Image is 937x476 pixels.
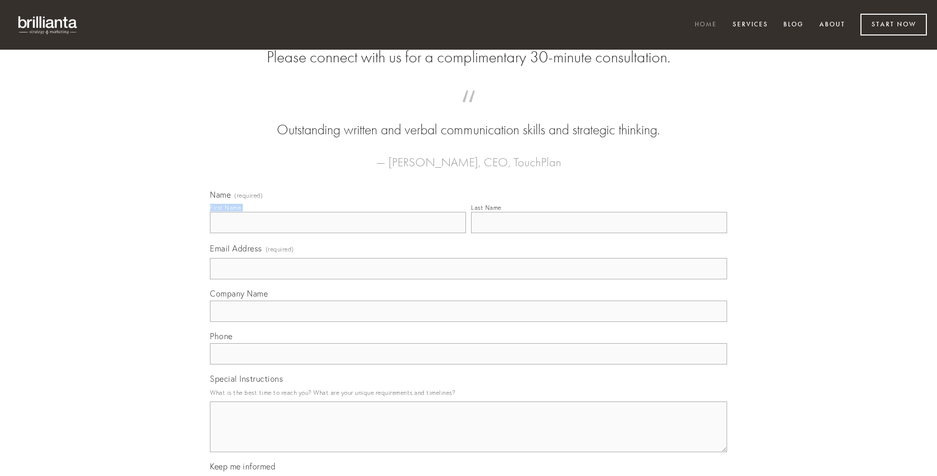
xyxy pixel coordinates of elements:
[210,48,727,67] h2: Please connect with us for a complimentary 30-minute consultation.
[777,17,810,33] a: Blog
[860,14,927,35] a: Start Now
[10,10,86,40] img: brillianta - research, strategy, marketing
[226,100,711,140] blockquote: Outstanding written and verbal communication skills and strategic thinking.
[210,386,727,399] p: What is the best time to reach you? What are your unique requirements and timelines?
[688,17,724,33] a: Home
[266,242,294,256] span: (required)
[210,331,233,341] span: Phone
[210,243,262,253] span: Email Address
[234,193,263,199] span: (required)
[471,204,501,211] div: Last Name
[210,461,275,471] span: Keep me informed
[210,190,231,200] span: Name
[226,100,711,120] span: “
[726,17,775,33] a: Services
[226,140,711,172] figcaption: — [PERSON_NAME], CEO, TouchPlan
[210,374,283,384] span: Special Instructions
[210,288,268,299] span: Company Name
[210,204,241,211] div: First Name
[813,17,852,33] a: About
